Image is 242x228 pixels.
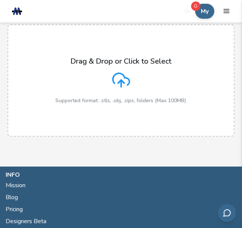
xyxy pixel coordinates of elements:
p: Supported format: .stls, .obj, .zips, folders (Max 100MB) [56,98,187,104]
a: Designers Beta [6,215,46,227]
p: info [6,170,236,179]
p: Drag & Drop or Click to Select [71,57,172,66]
button: mobile navigation menu [223,7,230,15]
a: Pricing [6,203,23,215]
a: Mission [6,179,25,191]
a: Blog [6,191,18,203]
button: Send feedback via email [218,204,236,222]
button: My [195,4,214,19]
